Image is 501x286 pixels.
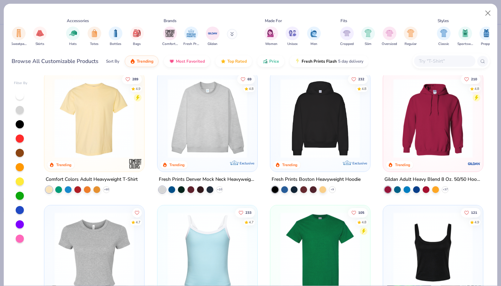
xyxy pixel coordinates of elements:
[217,188,222,192] span: + 10
[206,27,219,47] button: filter button
[302,59,337,64] span: Fresh Prints Flash
[331,188,334,192] span: + 9
[69,42,77,47] span: Hats
[136,86,140,91] div: 4.9
[122,74,142,84] button: Like
[247,77,251,81] span: 69
[361,27,375,47] button: filter button
[257,55,284,67] button: Price
[382,42,397,47] span: Oversized
[235,208,255,218] button: Like
[338,58,363,65] span: 5 day delivery
[67,18,89,24] div: Accessories
[438,18,449,24] div: Styles
[66,27,80,47] button: filter button
[307,27,321,47] div: filter for Men
[267,29,275,37] img: Women Image
[245,211,251,214] span: 233
[169,59,174,64] img: most_fav.gif
[405,42,417,47] span: Regular
[15,29,22,37] img: Sweatpants Image
[112,29,119,37] img: Bottles Image
[221,59,226,64] img: TopRated.gif
[46,175,138,184] div: Comfort Colors Adult Heavyweight T-Shirt
[364,29,372,37] img: Slim Image
[286,27,299,47] button: filter button
[129,157,142,171] img: Comfort Colors logo
[165,28,175,38] img: Comfort Colors Image
[36,29,44,37] img: Skirts Image
[361,27,375,47] div: filter for Slim
[443,188,448,192] span: + 37
[480,27,493,47] button: filter button
[390,79,476,158] img: 01756b78-01f6-4cc6-8d8a-3c30c1a0c8ac
[457,42,473,47] span: Sportswear
[437,27,451,47] div: filter for Classic
[208,28,218,38] img: Gildan Image
[269,59,279,64] span: Price
[66,27,80,47] div: filter for Hats
[290,55,368,67] button: Fresh Prints Flash5 day delivery
[340,18,347,24] div: Fits
[206,27,219,47] div: filter for Gildan
[164,18,177,24] div: Brands
[461,208,481,218] button: Like
[467,157,481,171] img: Gildan logo
[11,27,27,47] button: filter button
[348,74,368,84] button: Like
[106,58,119,64] div: Sort By
[164,79,250,158] img: f5d85501-0dbb-4ee4-b115-c08fa3845d83
[358,211,364,214] span: 105
[164,55,210,67] button: Most Favorited
[310,42,317,47] span: Men
[404,27,417,47] div: filter for Regular
[471,211,477,214] span: 121
[35,42,44,47] span: Skirts
[11,27,27,47] div: filter for Sweatpants
[440,29,448,37] img: Classic Image
[289,29,297,37] img: Unisex Image
[382,27,397,47] button: filter button
[14,81,28,86] div: Filter By
[404,27,417,47] button: filter button
[109,27,122,47] div: filter for Bottles
[438,42,449,47] span: Classic
[130,27,144,47] div: filter for Bags
[264,27,278,47] div: filter for Women
[88,27,101,47] button: filter button
[183,27,199,47] div: filter for Fresh Prints
[340,27,354,47] button: filter button
[310,29,318,37] img: Men Image
[277,79,363,158] img: 91acfc32-fd48-4d6b-bdad-a4c1a30ac3fc
[461,29,469,37] img: Sportswear Image
[265,42,277,47] span: Women
[208,42,217,47] span: Gildan
[287,42,298,47] span: Unisex
[88,27,101,47] div: filter for Totes
[90,42,98,47] span: Totes
[11,42,27,47] span: Sweatpants
[110,42,121,47] span: Bottles
[162,27,178,47] div: filter for Comfort Colors
[418,57,471,65] input: Try "T-Shirt"
[132,208,142,218] button: Like
[69,29,77,37] img: Hats Image
[343,29,351,37] img: Cropped Image
[407,29,415,37] img: Regular Image
[352,161,367,165] span: Exclusive
[480,27,493,47] div: filter for Preppy
[384,175,482,184] div: Gildan Adult Heavy Blend 8 Oz. 50/50 Hooded Sweatshirt
[162,42,178,47] span: Comfort Colors
[132,77,138,81] span: 289
[365,42,371,47] span: Slim
[248,220,253,225] div: 4.7
[264,27,278,47] button: filter button
[133,42,141,47] span: Bags
[33,27,47,47] button: filter button
[482,7,495,20] button: Close
[125,55,158,67] button: Trending
[457,27,473,47] button: filter button
[385,29,393,37] img: Oversized Image
[12,57,98,65] div: Browse All Customizable Products
[227,59,247,64] span: Top Rated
